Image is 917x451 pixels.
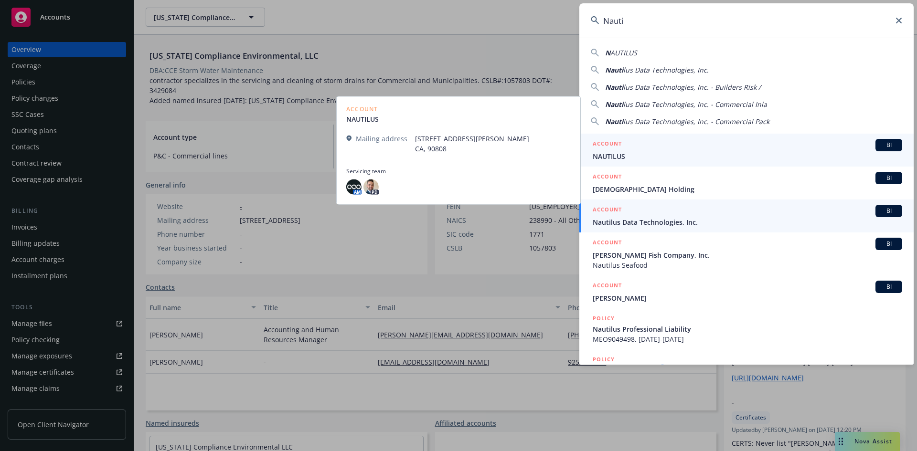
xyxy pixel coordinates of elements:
span: lus Data Technologies, Inc. - Commercial Pack [623,117,769,126]
span: BI [879,207,898,215]
a: ACCOUNTBINautilus Data Technologies, Inc. [579,199,914,232]
span: BI [879,283,898,291]
h5: ACCOUNT [593,139,622,150]
h5: POLICY [593,355,615,364]
span: Nauti [605,100,623,109]
h5: ACCOUNT [593,172,622,183]
span: [DEMOGRAPHIC_DATA] Holding [593,184,902,194]
span: lus Data Technologies, Inc. - Commercial Inla [623,100,767,109]
span: Nauti [605,83,623,92]
a: ACCOUNTBI[PERSON_NAME] Fish Company, Inc.Nautilus Seafood [579,232,914,275]
a: ACCOUNTBINAUTILUS [579,134,914,167]
h5: ACCOUNT [593,238,622,249]
span: Nautilus Professional Liability [593,324,902,334]
h5: POLICY [593,314,615,323]
span: BI [879,141,898,149]
span: Nautilus Seafood [593,260,902,270]
span: NAUTILUS [593,151,902,161]
h5: ACCOUNT [593,205,622,216]
span: [PERSON_NAME] [593,293,902,303]
span: Nautilus Data Technologies, Inc. [593,217,902,227]
span: AUTILUS [610,48,637,57]
span: lus Data Technologies, Inc. [623,65,709,74]
a: POLICYNautilus Professional LiabilityMEO9049498, [DATE]-[DATE] [579,308,914,349]
input: Search... [579,3,914,38]
a: POLICY [579,349,914,390]
span: Nauti [605,65,623,74]
a: ACCOUNTBI[DEMOGRAPHIC_DATA] Holding [579,167,914,199]
span: Nauti [605,117,623,126]
a: ACCOUNTBI[PERSON_NAME] [579,275,914,308]
span: BI [879,174,898,182]
span: MEO9049498, [DATE]-[DATE] [593,334,902,344]
span: lus Data Technologies, Inc. - Builders Risk / [623,83,761,92]
span: BI [879,240,898,248]
span: N [605,48,610,57]
span: [PERSON_NAME] Fish Company, Inc. [593,250,902,260]
h5: ACCOUNT [593,281,622,292]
